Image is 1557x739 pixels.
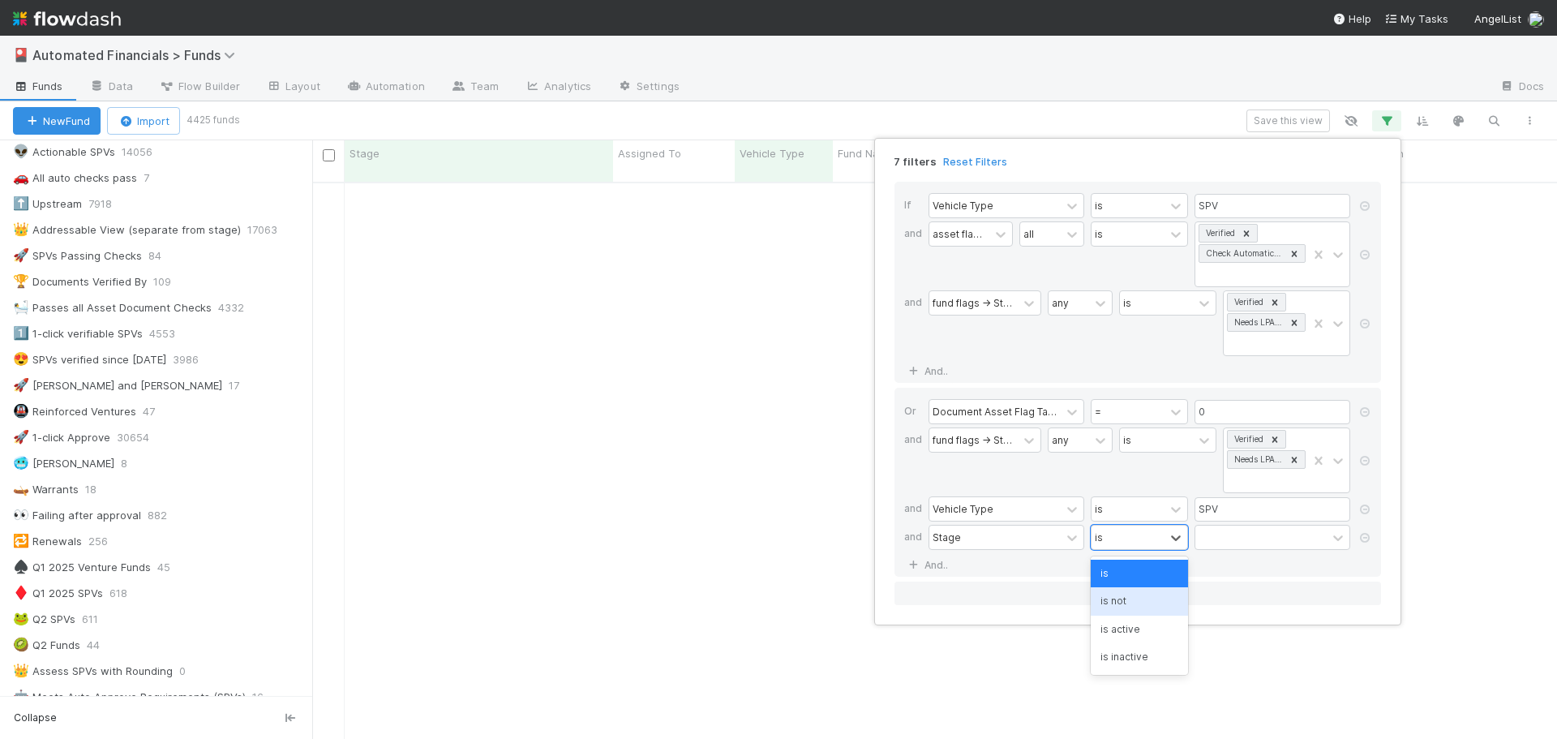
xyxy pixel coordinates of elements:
div: is [1095,226,1103,241]
div: Needs LPA Amendment [1229,451,1285,468]
div: Document Asset Flag Tasks Count [933,404,1057,419]
div: If [904,193,929,221]
a: And.. [904,553,955,577]
div: is [1123,432,1131,447]
div: asset flags -> Stage [933,226,986,241]
div: and [904,525,929,553]
div: and [904,221,929,290]
div: and [904,428,929,496]
a: Reset Filters [943,155,1007,169]
div: is not [1091,587,1188,615]
div: all [1023,226,1034,241]
div: is [1095,501,1103,516]
div: is [1091,560,1188,587]
div: is [1095,530,1103,544]
div: Check Automatically Resolved [1201,245,1285,262]
div: is active [1091,616,1188,643]
div: Verified [1229,431,1266,448]
a: And.. [904,359,955,383]
div: Stage [933,530,961,544]
div: and [904,290,929,359]
div: Or [904,399,929,428]
div: fund flags -> Stage [933,295,1014,310]
div: Verified [1229,294,1266,311]
div: any [1052,295,1069,310]
div: = [1095,404,1101,419]
div: Vehicle Type [933,198,993,213]
div: fund flags -> Stage [933,432,1014,447]
div: is [1095,198,1103,213]
div: Verified [1201,225,1237,242]
div: is [1123,295,1131,310]
div: and [904,496,929,525]
div: Vehicle Type [933,501,993,516]
div: any [1052,432,1069,447]
div: is inactive [1091,643,1188,671]
button: Or if... [894,582,1381,605]
span: 7 filters [894,155,937,169]
div: Needs LPA Amendment [1229,314,1285,331]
